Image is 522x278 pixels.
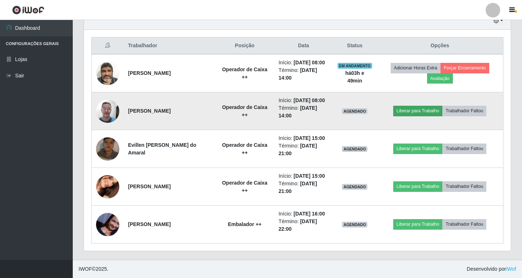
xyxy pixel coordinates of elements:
[342,146,367,152] span: AGENDADO
[279,180,328,195] li: Término:
[79,266,92,272] span: IWOF
[222,104,267,118] strong: Operador de Caixa ++
[228,221,262,227] strong: Embalador ++
[294,173,325,179] time: [DATE] 15:00
[442,144,486,154] button: Trabalhador Faltou
[279,134,328,142] li: Início:
[96,161,119,212] img: 1753654466670.jpeg
[279,218,328,233] li: Término:
[128,184,171,189] strong: [PERSON_NAME]
[96,96,119,126] img: 1756246175860.jpeg
[128,142,196,156] strong: Evillen [PERSON_NAME] do Amaral
[222,67,267,80] strong: Operador de Caixa ++
[128,70,171,76] strong: [PERSON_NAME]
[393,181,442,192] button: Liberar para Trabalho
[342,108,367,114] span: AGENDADO
[279,210,328,218] li: Início:
[391,63,441,73] button: Adicionar Horas Extra
[294,97,325,103] time: [DATE] 08:00
[506,266,516,272] a: iWof
[279,97,328,104] li: Início:
[279,67,328,82] li: Término:
[441,63,489,73] button: Forçar Encerramento
[279,172,328,180] li: Início:
[222,142,267,156] strong: Operador de Caixa ++
[342,184,367,190] span: AGENDADO
[79,265,108,273] span: © 2025 .
[128,221,171,227] strong: [PERSON_NAME]
[427,73,453,84] button: Avaliação
[215,37,274,55] th: Posição
[96,128,119,170] img: 1751338751212.jpeg
[442,219,486,229] button: Trabalhador Faltou
[12,5,44,15] img: CoreUI Logo
[442,181,486,192] button: Trabalhador Faltou
[279,59,328,67] li: Início:
[393,219,442,229] button: Liberar para Trabalho
[96,58,119,89] img: 1625107347864.jpeg
[124,37,215,55] th: Trabalhador
[222,180,267,193] strong: Operador de Caixa ++
[96,213,119,236] img: 1754489888368.jpeg
[467,265,516,273] span: Desenvolvido por
[294,135,325,141] time: [DATE] 15:00
[345,70,364,84] strong: há 03 h e 49 min
[442,106,486,116] button: Trabalhador Faltou
[393,144,442,154] button: Liberar para Trabalho
[342,222,367,227] span: AGENDADO
[274,37,333,55] th: Data
[393,106,442,116] button: Liberar para Trabalho
[333,37,376,55] th: Status
[294,60,325,65] time: [DATE] 08:00
[294,211,325,217] time: [DATE] 16:00
[279,104,328,120] li: Término:
[376,37,503,55] th: Opções
[128,108,171,114] strong: [PERSON_NAME]
[279,142,328,157] li: Término:
[338,63,372,69] span: EM ANDAMENTO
